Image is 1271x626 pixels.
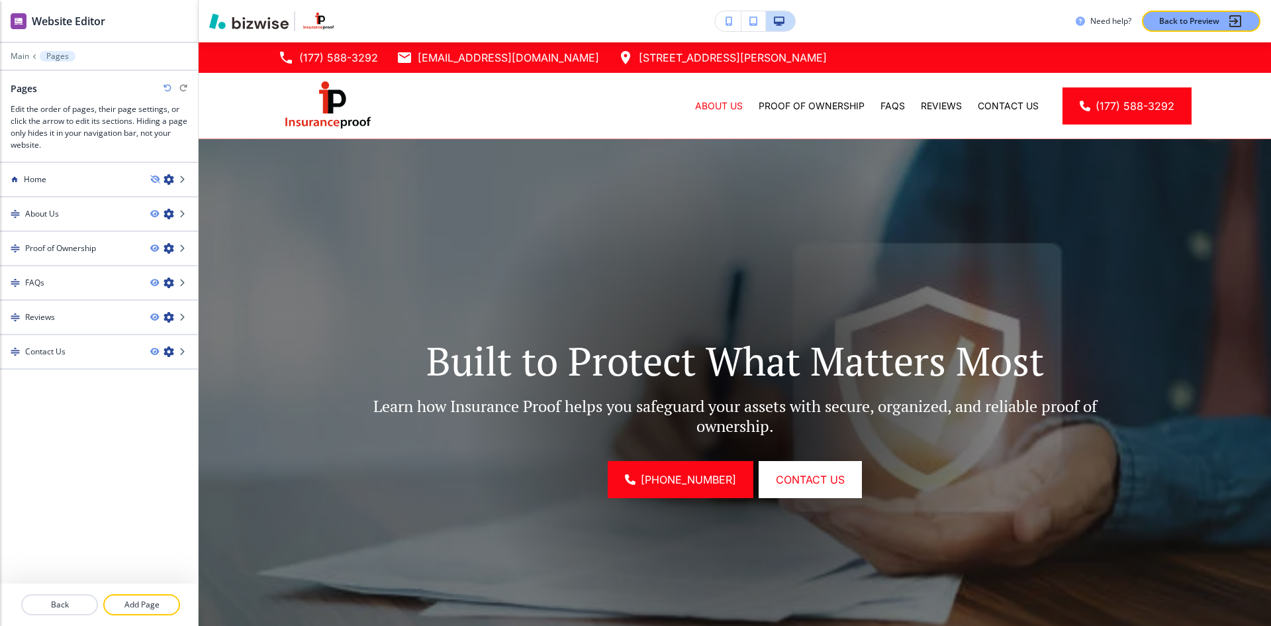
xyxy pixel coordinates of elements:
a: [STREET_ADDRESS][PERSON_NAME] [618,48,827,68]
h2: Website Editor [32,13,105,29]
img: Drag [11,244,20,253]
span: [PHONE_NUMBER] [641,472,736,488]
button: Add Page [103,594,180,615]
a: [PHONE_NUMBER] [608,461,753,498]
img: Drag [11,347,20,356]
button: CONTACT US [759,461,862,498]
p: (177) 588-3292 [299,48,378,68]
span: CONTACT US [776,472,845,488]
img: Drag [11,209,20,219]
h2: Pages [11,81,37,95]
img: Your Logo [301,11,336,31]
p: Proof of Ownership [759,99,865,113]
h4: About Us [25,208,59,220]
button: Main [11,52,29,61]
p: [STREET_ADDRESS][PERSON_NAME] [639,48,827,68]
p: Pages [46,52,69,61]
h3: Need help? [1090,15,1131,27]
h4: Contact Us [25,346,66,358]
p: [EMAIL_ADDRESS][DOMAIN_NAME] [418,48,599,68]
button: Back to Preview [1142,11,1260,32]
h4: Home [24,174,46,185]
img: Drag [11,278,20,287]
p: Built to Protect What Matters Most [353,337,1116,384]
img: editor icon [11,13,26,29]
p: Contact Us [978,99,1039,113]
button: Pages [40,51,75,62]
img: Insurance Proof [278,78,377,133]
img: Drag [11,313,20,322]
span: (177) 588-3292 [1096,98,1174,114]
p: Add Page [105,599,179,611]
a: (177) 588-3292 [278,48,378,68]
p: Learn how Insurance Proof helps you safeguard your assets with secure, organized, and reliable pr... [353,396,1116,436]
p: About Us [695,99,743,113]
h4: FAQs [25,277,44,289]
h4: Reviews [25,311,55,323]
img: Bizwise Logo [209,13,289,29]
button: Back [21,594,98,615]
h4: Proof of Ownership [25,242,96,254]
p: Back to Preview [1159,15,1219,27]
p: Reviews [921,99,962,113]
a: (177) 588-3292 [1062,87,1192,125]
p: Back [23,599,97,611]
h3: Edit the order of pages, their page settings, or click the arrow to edit its sections. Hiding a p... [11,103,187,151]
p: FAQs [880,99,905,113]
a: [EMAIL_ADDRESS][DOMAIN_NAME] [397,48,599,68]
